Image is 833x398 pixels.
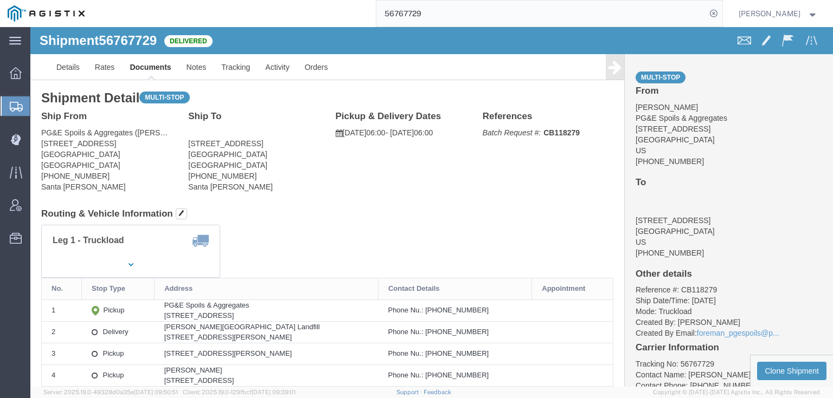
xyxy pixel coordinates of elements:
a: Feedback [424,389,451,395]
a: Support [396,389,424,395]
iframe: FS Legacy Container [30,27,833,387]
span: Copyright © [DATE]-[DATE] Agistix Inc., All Rights Reserved [653,388,820,397]
input: Search for shipment number, reference number [376,1,706,27]
span: [DATE] 09:39:01 [252,389,296,395]
span: Tammy Bray [739,8,800,19]
span: [DATE] 09:50:51 [134,389,178,395]
span: Client: 2025.19.0-129fbcf [183,389,296,395]
img: logo [8,5,85,22]
button: [PERSON_NAME] [738,7,818,20]
span: Server: 2025.19.0-49328d0a35e [43,389,178,395]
